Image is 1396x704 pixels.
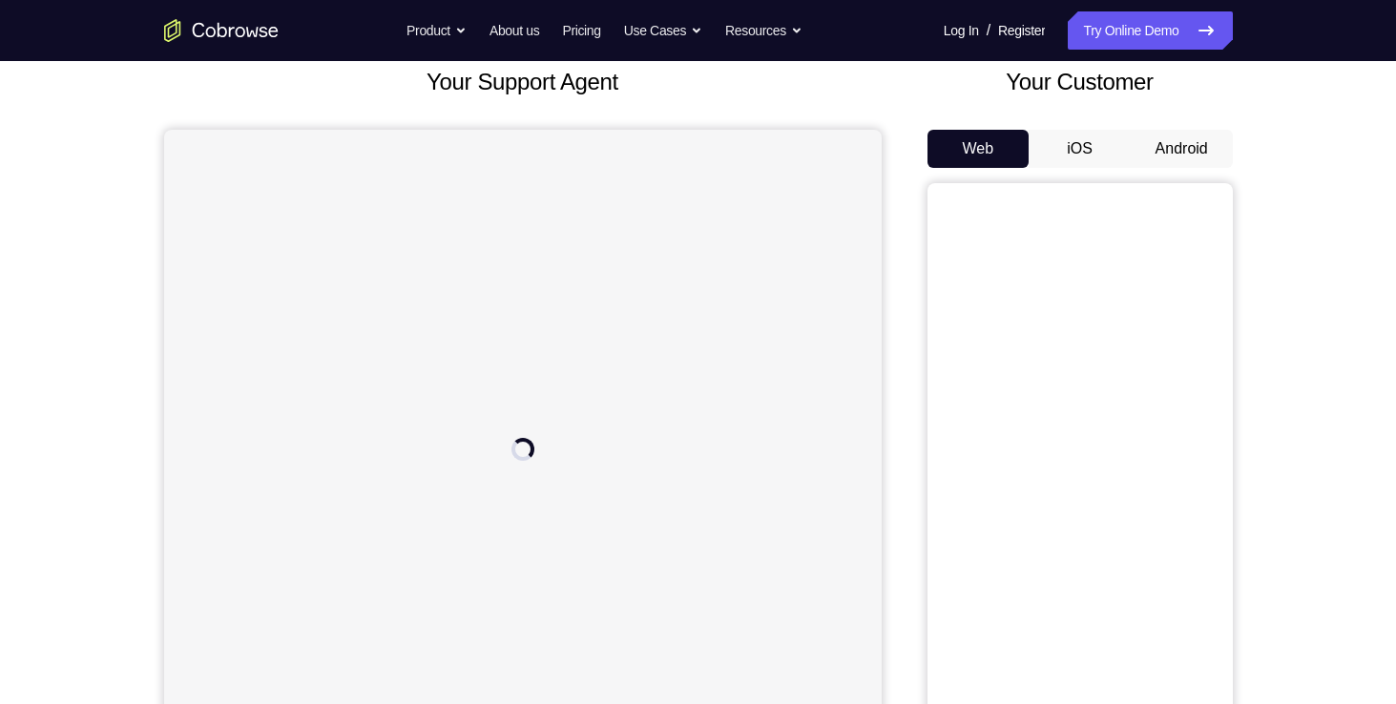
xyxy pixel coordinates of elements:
a: Try Online Demo [1068,11,1232,50]
button: Product [406,11,467,50]
button: Android [1131,130,1233,168]
a: Pricing [562,11,600,50]
span: / [987,19,990,42]
button: Resources [725,11,802,50]
button: Web [927,130,1030,168]
a: About us [490,11,539,50]
a: Go to the home page [164,19,279,42]
a: Log In [944,11,979,50]
button: iOS [1029,130,1131,168]
h2: Your Customer [927,65,1233,99]
a: Register [998,11,1045,50]
h2: Your Support Agent [164,65,882,99]
button: Use Cases [624,11,702,50]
